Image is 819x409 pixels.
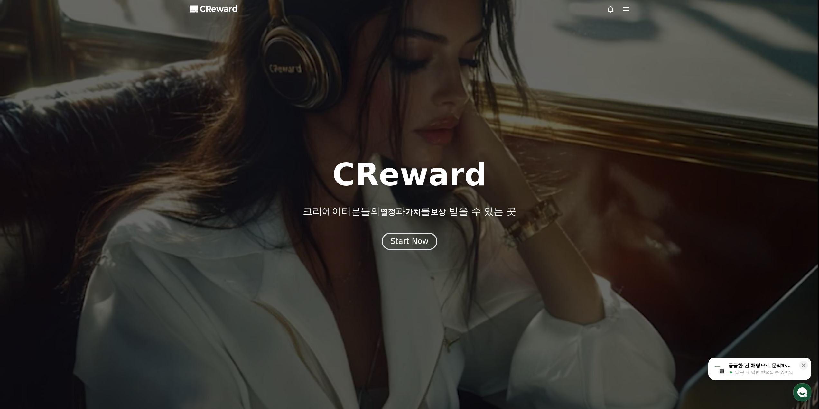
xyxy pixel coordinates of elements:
[390,236,429,246] div: Start Now
[303,206,516,217] p: 크리에이터분들의 과 를 받을 수 있는 곳
[405,208,421,217] span: 가치
[190,4,238,14] a: CReward
[200,4,238,14] span: CReward
[380,208,396,217] span: 열정
[332,159,487,190] h1: CReward
[382,239,437,245] a: Start Now
[430,208,446,217] span: 보상
[382,233,437,250] button: Start Now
